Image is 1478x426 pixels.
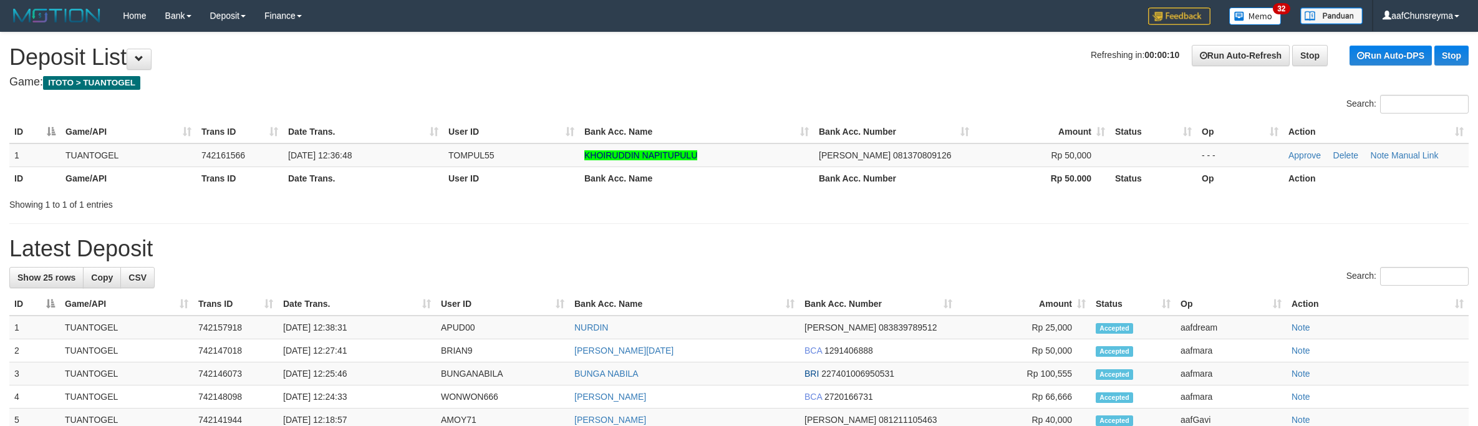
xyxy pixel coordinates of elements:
td: BRIAN9 [436,339,569,362]
th: Rp 50.000 [974,167,1110,190]
th: Bank Acc. Name [579,167,814,190]
span: Copy 083839789512 to clipboard [879,322,937,332]
img: panduan.png [1300,7,1363,24]
td: aafmara [1176,339,1287,362]
th: ID: activate to sort column descending [9,120,60,143]
td: [DATE] 12:27:41 [278,339,436,362]
th: Date Trans.: activate to sort column ascending [278,293,436,316]
td: TUANTOGEL [60,362,193,385]
a: Note [1292,392,1310,402]
th: Trans ID [196,167,283,190]
a: Approve [1288,150,1321,160]
div: Showing 1 to 1 of 1 entries [9,193,607,211]
td: TUANTOGEL [60,385,193,409]
span: Refreshing in: [1091,50,1179,60]
th: Bank Acc. Name: activate to sort column ascending [579,120,814,143]
span: TOMPUL55 [448,150,495,160]
a: Run Auto-Refresh [1192,45,1290,66]
th: Trans ID: activate to sort column ascending [196,120,283,143]
th: Action [1283,167,1469,190]
a: [PERSON_NAME] [574,415,646,425]
h1: Latest Deposit [9,236,1469,261]
span: [PERSON_NAME] [819,150,891,160]
input: Search: [1380,95,1469,114]
th: Bank Acc. Number: activate to sort column ascending [799,293,957,316]
a: Note [1292,369,1310,379]
a: Show 25 rows [9,267,84,288]
td: TUANTOGEL [60,143,196,167]
span: Copy 227401006950531 to clipboard [821,369,894,379]
img: Feedback.jpg [1148,7,1210,25]
span: Accepted [1096,415,1133,426]
th: Op [1197,167,1283,190]
th: Bank Acc. Number [814,167,974,190]
input: Search: [1380,267,1469,286]
a: Stop [1434,46,1469,65]
td: aafmara [1176,362,1287,385]
td: [DATE] 12:24:33 [278,385,436,409]
a: Note [1292,346,1310,356]
th: Game/API [60,167,196,190]
td: 2 [9,339,60,362]
td: [DATE] 12:38:31 [278,316,436,339]
td: aafmara [1176,385,1287,409]
th: Op: activate to sort column ascending [1176,293,1287,316]
td: 1 [9,143,60,167]
a: Note [1292,415,1310,425]
a: CSV [120,267,155,288]
span: BRI [804,369,819,379]
span: Show 25 rows [17,273,75,283]
a: Copy [83,267,121,288]
th: Status: activate to sort column ascending [1110,120,1197,143]
span: Copy [91,273,113,283]
th: Date Trans.: activate to sort column ascending [283,120,443,143]
span: [PERSON_NAME] [804,322,876,332]
a: Delete [1333,150,1358,160]
a: Run Auto-DPS [1350,46,1432,65]
th: Bank Acc. Number: activate to sort column ascending [814,120,974,143]
span: Accepted [1096,369,1133,380]
th: ID: activate to sort column descending [9,293,60,316]
a: Note [1292,322,1310,332]
span: [DATE] 12:36:48 [288,150,352,160]
span: [PERSON_NAME] [804,415,876,425]
h1: Deposit List [9,45,1469,70]
th: User ID: activate to sort column ascending [436,293,569,316]
td: WONWON666 [436,385,569,409]
th: Bank Acc. Name: activate to sort column ascending [569,293,799,316]
td: TUANTOGEL [60,316,193,339]
th: Trans ID: activate to sort column ascending [193,293,278,316]
th: Action: activate to sort column ascending [1283,120,1469,143]
th: User ID: activate to sort column ascending [443,120,579,143]
td: Rp 66,666 [957,385,1091,409]
a: NURDIN [574,322,608,332]
td: Rp 100,555 [957,362,1091,385]
td: Rp 25,000 [957,316,1091,339]
span: Accepted [1096,392,1133,403]
td: aafdream [1176,316,1287,339]
th: ID [9,167,60,190]
td: TUANTOGEL [60,339,193,362]
span: Accepted [1096,323,1133,334]
td: 3 [9,362,60,385]
span: BCA [804,346,822,356]
span: Copy 2720166731 to clipboard [824,392,873,402]
span: CSV [128,273,147,283]
td: [DATE] 12:25:46 [278,362,436,385]
th: Amount: activate to sort column ascending [974,120,1110,143]
strong: 00:00:10 [1144,50,1179,60]
td: 4 [9,385,60,409]
a: BUNGA NABILA [574,369,639,379]
label: Search: [1346,267,1469,286]
td: 742148098 [193,385,278,409]
th: Action: activate to sort column ascending [1287,293,1469,316]
span: 32 [1273,3,1290,14]
span: BCA [804,392,822,402]
th: Status [1110,167,1197,190]
th: Game/API: activate to sort column ascending [60,120,196,143]
th: Status: activate to sort column ascending [1091,293,1176,316]
th: Op: activate to sort column ascending [1197,120,1283,143]
label: Search: [1346,95,1469,114]
a: [PERSON_NAME] [574,392,646,402]
td: 742157918 [193,316,278,339]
